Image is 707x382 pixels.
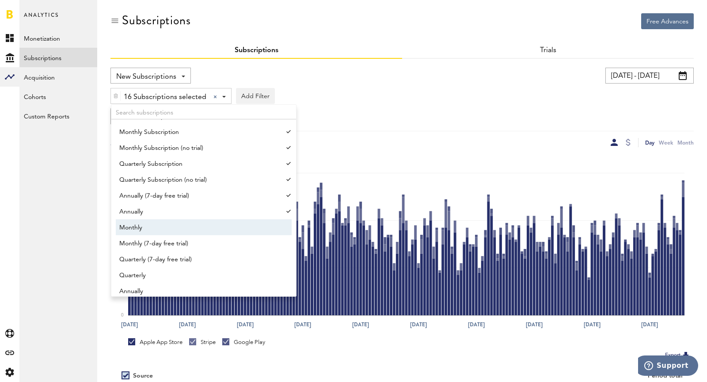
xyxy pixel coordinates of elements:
text: [DATE] [352,321,369,329]
a: Quarterly Subscription (no trial) [116,172,283,187]
text: [DATE] [294,321,311,329]
text: [DATE] [237,321,254,329]
a: Quarterly [116,267,283,283]
a: Annually (7-day free trial) [116,187,283,203]
div: Clear [213,95,217,99]
a: Monthly Subscription [116,124,283,140]
span: Monthly (7-day free trial) [119,236,280,251]
div: Google Play [222,338,265,346]
text: [DATE] [584,321,601,329]
div: Source [133,372,153,380]
text: [DATE] [526,321,543,329]
span: Analytics [24,10,59,28]
span: Annually [119,284,280,299]
a: Cohorts [19,87,97,106]
button: Export [662,350,694,361]
button: Add Filter [236,88,275,104]
text: [DATE] [179,321,196,329]
a: Quarterly Subscription [116,156,283,172]
span: Annually (7-day free trial) [119,188,280,203]
div: Period total [413,372,683,380]
a: Acquisition [19,67,97,87]
a: Subscriptions [19,48,97,67]
text: [DATE] [121,321,138,329]
a: Custom Reports [19,106,97,126]
span: Monthly Subscription [119,125,280,140]
span: Quarterly (7-day free trial) [119,252,280,267]
img: trash_awesome_blue.svg [113,93,118,99]
text: 0 [121,313,124,317]
text: [DATE] [641,321,658,329]
button: Free Advances [641,13,694,29]
div: Delete [111,88,121,103]
div: Apple App Store [128,338,182,346]
div: Subscriptions [122,13,190,27]
a: Monetization [19,28,97,48]
a: Trials [540,47,556,54]
a: Monthly [116,219,283,235]
span: Monthly Subscription (no trial) [119,141,280,156]
text: [DATE] [468,321,485,329]
a: Quarterly (7-day free trial) [116,251,283,267]
a: Annually [116,203,283,219]
div: Week [659,138,673,147]
span: 16 Subscriptions selected [124,90,206,105]
span: New Subscriptions [116,69,176,84]
a: Subscriptions [235,47,278,54]
span: Quarterly [119,268,280,283]
a: Monthly (7-day free trial) [116,235,283,251]
div: Month [677,138,694,147]
span: Quarterly Subscription [119,157,280,172]
div: Day [645,138,654,147]
img: Export [680,350,691,361]
span: Monthly [119,220,280,235]
span: Annually [119,204,280,219]
input: Search subscriptions [111,105,296,119]
div: Stripe [189,338,216,346]
a: Annually [116,283,283,299]
iframe: Opens a widget where you can find more information [638,355,698,378]
text: [DATE] [410,321,427,329]
span: Quarterly Subscription (no trial) [119,172,280,187]
a: Monthly Subscription (no trial) [116,140,283,156]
